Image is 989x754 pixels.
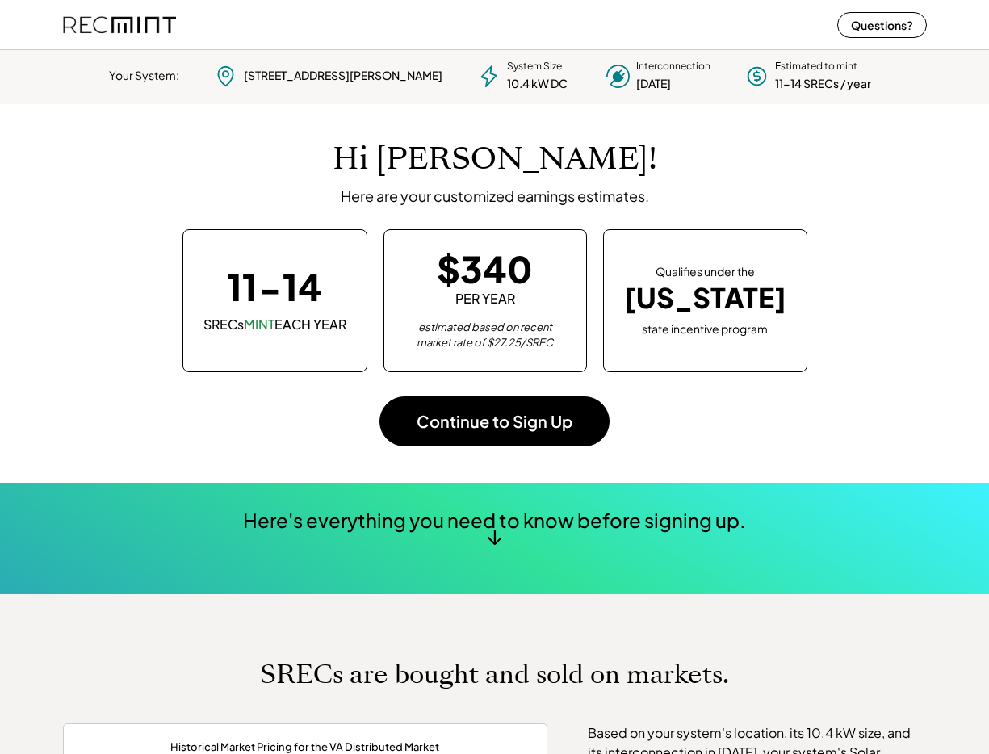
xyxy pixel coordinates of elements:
[379,396,610,446] button: Continue to Sign Up
[63,3,176,46] img: recmint-logotype%403x%20%281%29.jpeg
[507,60,562,73] div: System Size
[437,250,533,287] div: $340
[333,140,657,178] h1: Hi [PERSON_NAME]!
[227,268,322,304] div: 11-14
[656,264,755,280] div: Qualifies under the
[775,60,857,73] div: Estimated to mint
[507,76,568,92] div: 10.4 kW DC
[487,523,502,547] div: ↓
[636,60,710,73] div: Interconnection
[341,186,649,205] div: Here are your customized earnings estimates.
[404,320,566,351] div: estimated based on recent market rate of $27.25/SREC
[244,68,442,84] div: [STREET_ADDRESS][PERSON_NAME]
[244,316,274,333] font: MINT
[203,316,346,333] div: SRECs EACH YEAR
[636,76,671,92] div: [DATE]
[455,290,515,308] div: PER YEAR
[260,659,729,690] h1: SRECs are bought and sold on markets.
[642,319,768,337] div: state incentive program
[837,12,927,38] button: Questions?
[624,282,786,315] div: [US_STATE]
[170,740,439,754] div: Historical Market Pricing for the VA Distributed Market
[243,507,746,534] div: Here's everything you need to know before signing up.
[109,68,179,84] div: Your System:
[775,76,871,92] div: 11-14 SRECs / year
